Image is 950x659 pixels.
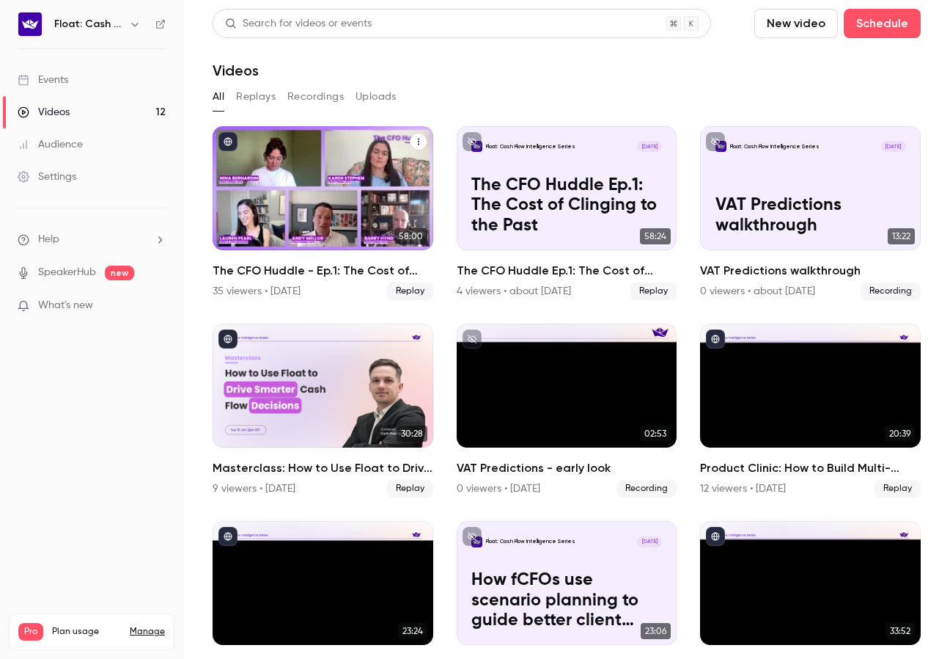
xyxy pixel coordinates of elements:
[861,283,921,300] span: Recording
[287,85,344,109] button: Recordings
[218,329,237,349] button: published
[213,324,433,498] li: Masterclass: How to Use Float to Drive Smarter Cash Flow Decisions
[486,538,575,545] p: Float: Cash Flow Intelligence Series
[730,143,820,150] p: Float: Cash Flow Intelligence Series
[640,228,671,244] span: 58:24
[637,141,662,152] span: [DATE]
[387,283,433,300] span: Replay
[754,9,838,38] button: New video
[105,266,134,280] span: new
[457,262,677,280] h2: The CFO Huddle Ep.1: The Cost of Clinging to the Past
[457,324,677,498] li: VAT Predictions - early look
[486,143,575,150] p: Float: Cash Flow Intelligence Series
[457,126,677,300] li: The CFO Huddle Ep.1: The Cost of Clinging to the Past
[637,536,662,547] span: [DATE]
[387,480,433,498] span: Replay
[706,329,725,349] button: published
[213,459,433,477] h2: Masterclass: How to Use Float to Drive Smarter Cash Flow Decisions
[640,426,671,442] span: 02:53
[471,175,662,236] p: The CFO Huddle Ep.1: The Cost of Clinging to the Past
[225,16,372,32] div: Search for videos or events
[700,126,921,300] li: VAT Predictions walkthrough
[18,137,83,152] div: Audience
[38,232,59,247] span: Help
[213,262,433,280] h2: The CFO Huddle - Ep.1: The Cost of Clinging to the Past
[700,481,786,496] div: 12 viewers • [DATE]
[52,626,121,638] span: Plan usage
[463,329,482,349] button: unpublished
[700,324,921,498] a: 20:39Product Clinic: How to Build Multi-Entity Forecasting in Float12 viewers • [DATE]Replay
[394,228,427,244] span: 58:00
[18,105,70,120] div: Videos
[213,85,224,109] button: All
[700,324,921,498] li: Product Clinic: How to Build Multi-Entity Forecasting in Float
[213,324,433,498] a: 30:28Masterclass: How to Use Float to Drive Smarter Cash Flow Decisions9 viewers • [DATE]Replay
[397,426,427,442] span: 30:28
[213,62,259,79] h1: Videos
[616,480,677,498] span: Recording
[641,623,671,639] span: 23:06
[715,195,906,235] p: VAT Predictions walkthrough
[706,132,725,151] button: unpublished
[218,527,237,546] button: published
[236,85,276,109] button: Replays
[18,623,43,641] span: Pro
[148,299,166,313] iframe: Noticeable Trigger
[398,623,427,639] span: 23:24
[706,527,725,546] button: published
[213,126,433,300] li: The CFO Huddle - Ep.1: The Cost of Clinging to the Past
[356,85,397,109] button: Uploads
[463,527,482,546] button: unpublished
[38,265,96,280] a: SpeakerHub
[700,262,921,280] h2: VAT Predictions walkthrough
[471,570,662,630] p: How fCFOs use scenario planning to guide better client decisions
[18,232,166,247] li: help-dropdown-opener
[888,228,915,244] span: 13:22
[213,481,295,496] div: 9 viewers • [DATE]
[18,73,68,87] div: Events
[457,324,677,498] a: 02:53VAT Predictions - early look0 viewers • [DATE]Recording
[457,459,677,477] h2: VAT Predictions - early look
[700,284,815,299] div: 0 viewers • about [DATE]
[38,298,93,313] span: What's new
[457,481,540,496] div: 0 viewers • [DATE]
[874,480,921,498] span: Replay
[213,284,301,299] div: 35 viewers • [DATE]
[885,426,915,442] span: 20:39
[457,126,677,300] a: The CFO Huddle Ep.1: The Cost of Clinging to the Past Float: Cash Flow Intelligence Series[DATE]T...
[630,283,677,300] span: Replay
[54,17,123,32] h6: Float: Cash Flow Intelligence Series
[18,170,76,184] div: Settings
[885,623,915,639] span: 33:52
[700,459,921,477] h2: Product Clinic: How to Build Multi-Entity Forecasting in Float
[18,12,42,36] img: Float: Cash Flow Intelligence Series
[700,126,921,300] a: VAT Predictions walkthroughFloat: Cash Flow Intelligence Series[DATE]VAT Predictions walkthrough1...
[130,626,165,638] a: Manage
[463,132,482,151] button: unpublished
[213,9,921,650] section: Videos
[844,9,921,38] button: Schedule
[213,126,433,300] a: 58:00The CFO Huddle - Ep.1: The Cost of Clinging to the Past35 viewers • [DATE]Replay
[881,141,906,152] span: [DATE]
[457,284,571,299] div: 4 viewers • about [DATE]
[218,132,237,151] button: published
